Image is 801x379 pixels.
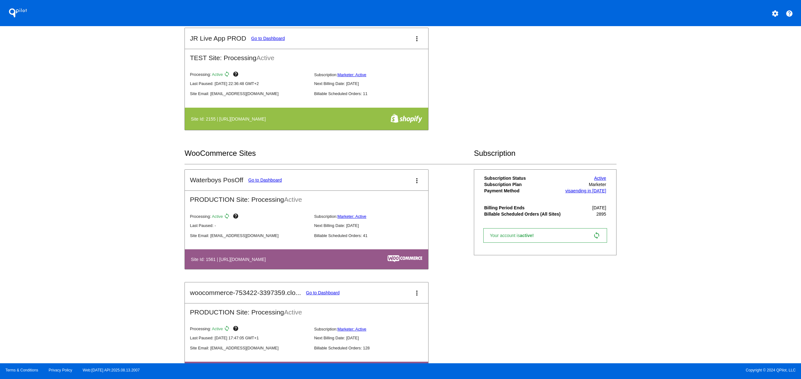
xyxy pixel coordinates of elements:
[338,327,366,331] a: Marketer: Active
[190,176,243,184] h2: Waterboys PosOff
[190,223,309,228] p: Last Paused: -
[83,368,140,372] a: Web:[DATE] API:2025.08.13.2007
[212,72,223,77] span: Active
[413,35,421,42] mat-icon: more_vert
[256,54,274,61] span: Active
[190,71,309,79] p: Processing:
[771,10,779,17] mat-icon: settings
[306,290,340,295] a: Go to Dashboard
[190,346,309,350] p: Site Email: [EMAIL_ADDRESS][DOMAIN_NAME]
[338,72,366,77] a: Marketer: Active
[233,213,240,221] mat-icon: help
[406,368,796,372] span: Copyright © 2024 QPilot, LLC
[185,191,428,203] h2: PRODUCTION Site: Processing
[490,233,540,238] span: Your account is
[594,176,606,181] a: Active
[338,214,366,219] a: Marketer: Active
[284,196,302,203] span: Active
[592,205,606,210] span: [DATE]
[390,114,422,123] img: f8a94bdc-cb89-4d40-bdcd-a0261eff8977
[589,182,606,187] span: Marketer
[185,49,428,62] h2: TEST Site: Processing
[49,368,72,372] a: Privacy Policy
[248,178,282,183] a: Go to Dashboard
[233,71,240,79] mat-icon: help
[314,346,433,350] p: Billable Scheduled Orders: 128
[190,289,301,297] h2: woocommerce-753422-3397359.clo...
[314,327,433,331] p: Subscription:
[786,10,793,17] mat-icon: help
[224,213,231,221] mat-icon: sync
[5,368,38,372] a: Terms & Conditions
[484,205,563,211] th: Billing Period Ends
[484,211,563,217] th: Billable Scheduled Orders (All Sites)
[484,182,563,187] th: Subscription Plan
[284,308,302,316] span: Active
[233,325,240,333] mat-icon: help
[484,175,563,181] th: Subscription Status
[565,188,606,193] a: visaending in [DATE]
[314,91,433,96] p: Billable Scheduled Orders: 11
[413,289,421,297] mat-icon: more_vert
[596,212,606,217] span: 2895
[190,213,309,221] p: Processing:
[5,7,31,19] h1: QPilot
[593,232,600,239] mat-icon: sync
[314,233,433,238] p: Billable Scheduled Orders: 41
[314,214,433,219] p: Subscription:
[483,228,607,243] a: Your account isactive! sync
[185,149,474,158] h2: WooCommerce Sites
[520,233,537,238] span: active!
[190,325,309,333] p: Processing:
[224,71,231,79] mat-icon: sync
[314,81,433,86] p: Next Billing Date: [DATE]
[484,188,563,194] th: Payment Method
[190,91,309,96] p: Site Email: [EMAIL_ADDRESS][DOMAIN_NAME]
[190,336,309,340] p: Last Paused: [DATE] 17:47:05 GMT+1
[191,116,269,122] h4: Site Id: 2155 | [URL][DOMAIN_NAME]
[314,72,433,77] p: Subscription:
[212,327,223,331] span: Active
[224,325,231,333] mat-icon: sync
[388,255,422,262] img: c53aa0e5-ae75-48aa-9bee-956650975ee5
[565,188,573,193] span: visa
[314,223,433,228] p: Next Billing Date: [DATE]
[185,303,428,316] h2: PRODUCTION Site: Processing
[212,214,223,219] span: Active
[413,177,421,184] mat-icon: more_vert
[190,81,309,86] p: Last Paused: [DATE] 22:36:48 GMT+2
[191,257,269,262] h4: Site Id: 1561 | [URL][DOMAIN_NAME]
[251,36,285,41] a: Go to Dashboard
[314,336,433,340] p: Next Billing Date: [DATE]
[474,149,616,158] h2: Subscription
[190,233,309,238] p: Site Email: [EMAIL_ADDRESS][DOMAIN_NAME]
[190,35,246,42] h2: JR Live App PROD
